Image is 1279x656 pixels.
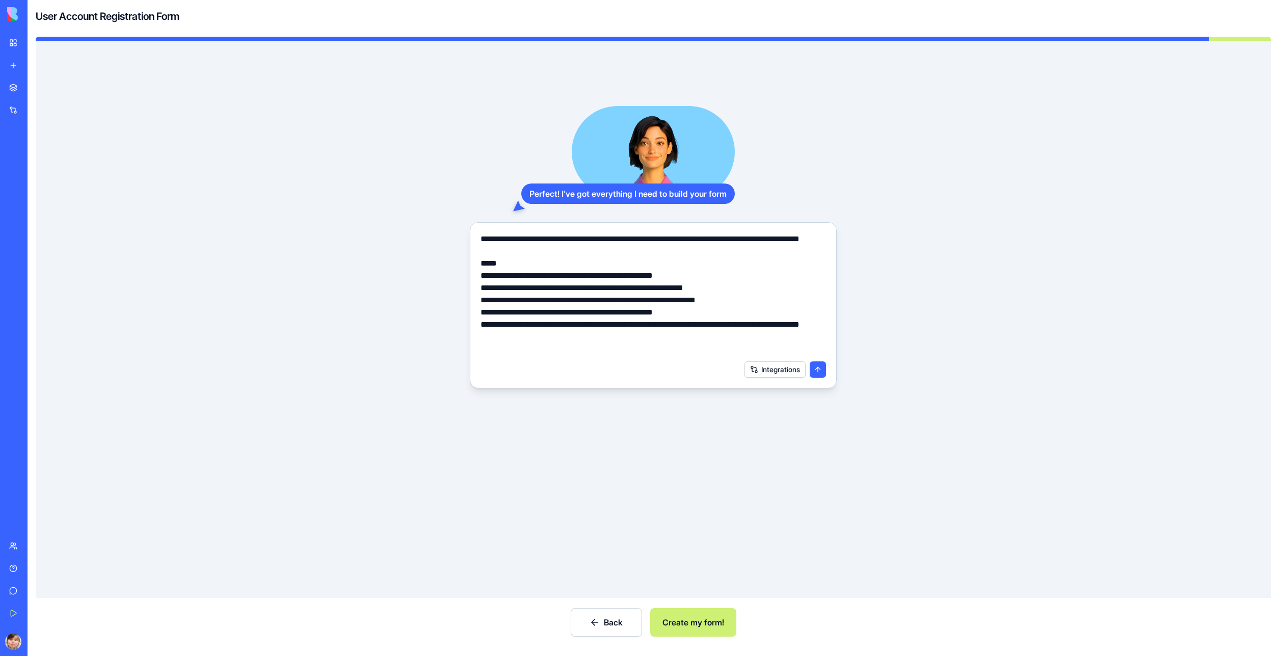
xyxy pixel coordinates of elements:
img: logo [7,7,70,21]
div: Perfect! I've got everything I need to build your form [521,183,735,204]
button: Create my form! [650,608,736,637]
button: Back [571,608,642,637]
button: Integrations [744,361,806,378]
img: ACg8ocKufUHC_bWeXOAy3FJLOaC2o0FBiZGkQS8CTIiqWGffA9LEh8K7=s96-c [5,634,21,650]
h4: User Account Registration Form [36,9,179,23]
